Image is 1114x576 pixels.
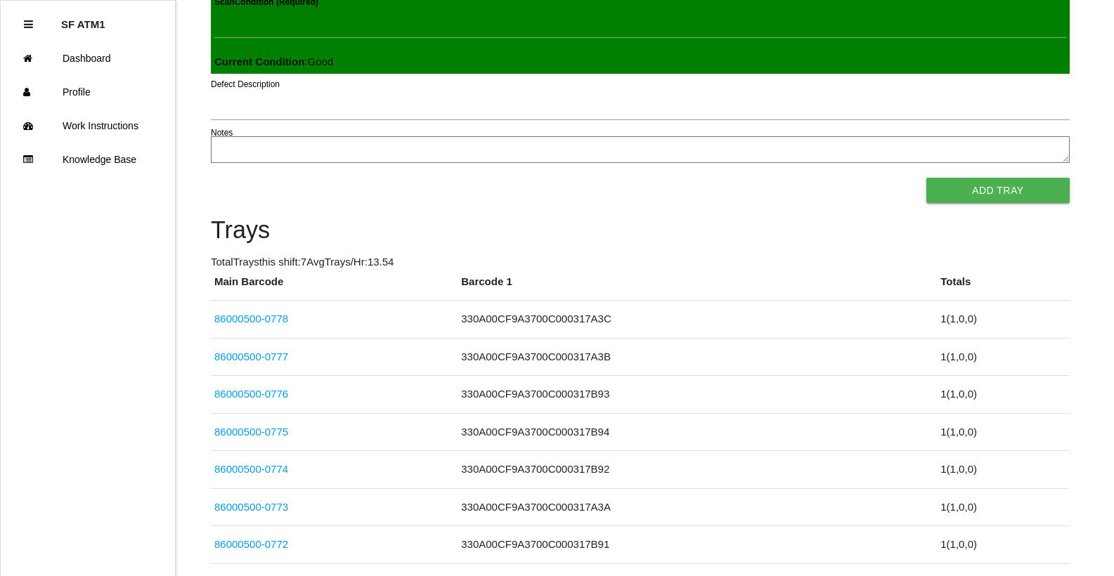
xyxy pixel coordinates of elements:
td: 330A00CF9A3700C000317B93 [458,376,937,414]
td: 1 ( 1 , 0 , 0 ) [937,488,1069,526]
a: Dashboard [1,41,175,75]
a: 86000500-0774 [214,463,288,475]
td: 1 ( 1 , 0 , 0 ) [937,376,1069,414]
td: 330A00CF9A3700C000317A3A [458,488,937,526]
a: 86000500-0775 [214,426,288,438]
td: 1 ( 1 , 0 , 0 ) [937,526,1069,564]
td: 330A00CF9A3700C000317A3B [458,338,937,376]
label: Defect Description [211,78,280,91]
a: 86000500-0773 [214,501,288,513]
th: Main Barcode [211,274,458,301]
b: Current Condition [214,55,304,67]
td: 330A00CF9A3700C000317A3C [458,301,937,339]
a: 86000500-0772 [214,538,288,550]
p: Total Trays this shift: 7 Avg Trays /Hr: 13.54 [211,254,1070,270]
td: 1 ( 1 , 0 , 0 ) [937,451,1069,489]
a: Profile [1,75,175,109]
p: SF ATM1 [61,8,105,30]
div: Close [24,8,33,41]
td: 330A00CF9A3700C000317B92 [458,451,937,489]
td: 1 ( 1 , 0 , 0 ) [937,338,1069,376]
button: Add Tray [926,178,1070,203]
td: 330A00CF9A3700C000317B94 [458,413,937,451]
th: Totals [937,274,1069,301]
a: Work Instructions [1,109,175,143]
a: 86000500-0777 [214,351,288,362]
a: Knowledge Base [1,143,175,176]
a: 86000500-0778 [214,313,288,325]
th: Barcode 1 [458,274,937,301]
span: : Good [214,55,333,67]
td: 1 ( 1 , 0 , 0 ) [937,301,1069,339]
label: Notes [211,126,233,139]
a: 86000500-0776 [214,388,288,400]
td: 330A00CF9A3700C000317B91 [458,526,937,564]
h4: Trays [211,217,1070,244]
td: 1 ( 1 , 0 , 0 ) [937,413,1069,451]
